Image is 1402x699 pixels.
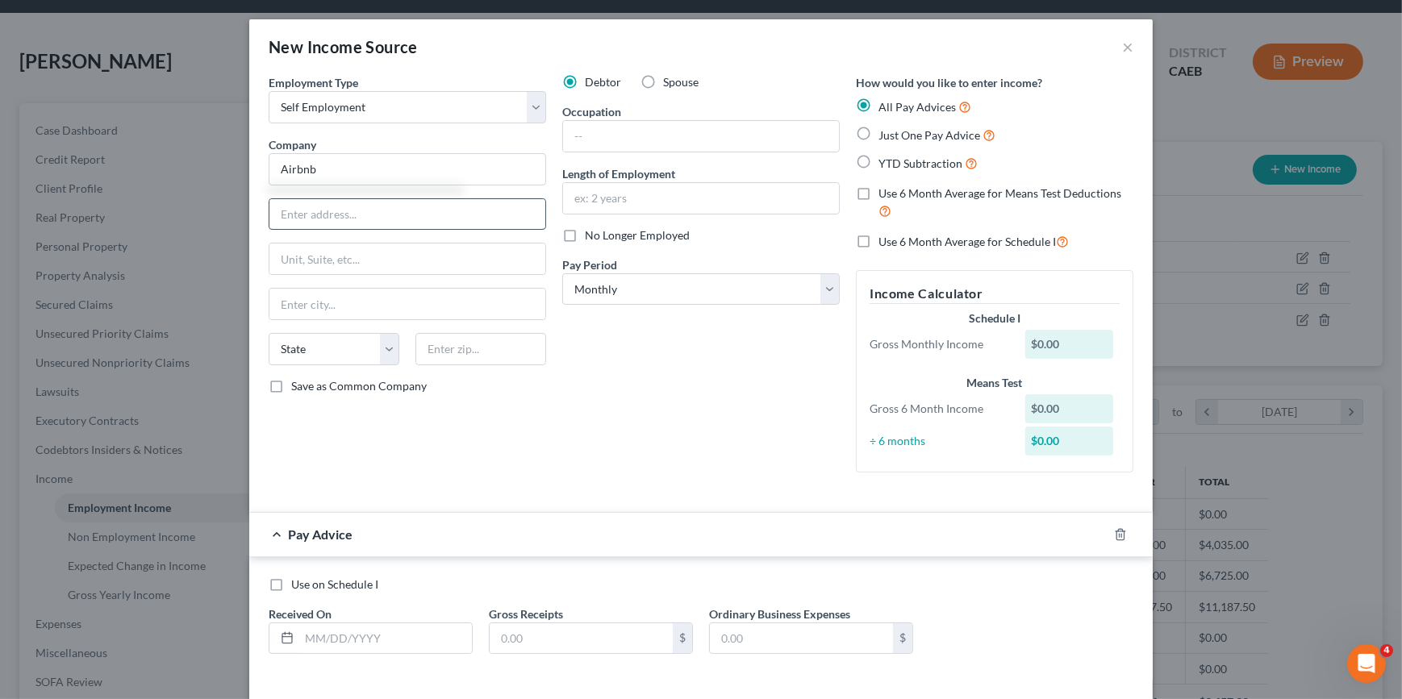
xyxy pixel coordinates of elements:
[1122,37,1133,56] button: ×
[269,153,546,185] input: Search company by name...
[862,433,1017,449] div: ÷ 6 months
[878,156,962,170] span: YTD Subtraction
[269,243,545,274] input: Unit, Suite, etc...
[291,577,378,591] span: Use on Schedule I
[415,333,546,365] input: Enter zip...
[563,121,839,152] input: --
[269,199,545,230] input: Enter address...
[862,401,1017,417] div: Gross 6 Month Income
[489,605,563,622] label: Gross Receipts
[878,235,1056,248] span: Use 6 Month Average for Schedule I
[870,375,1120,391] div: Means Test
[1025,394,1114,423] div: $0.00
[269,607,332,621] span: Received On
[562,165,675,182] label: Length of Employment
[893,623,912,654] div: $
[663,75,699,89] span: Spouse
[856,74,1042,91] label: How would you like to enter income?
[878,186,1121,200] span: Use 6 Month Average for Means Test Deductions
[562,258,617,272] span: Pay Period
[1025,426,1114,456] div: $0.00
[585,75,621,89] span: Debtor
[269,289,545,319] input: Enter city...
[288,526,353,542] span: Pay Advice
[490,623,673,654] input: 0.00
[878,128,980,142] span: Just One Pay Advice
[1380,644,1393,657] span: 4
[563,183,839,214] input: ex: 2 years
[269,138,316,152] span: Company
[585,228,690,242] span: No Longer Employed
[870,310,1120,327] div: Schedule I
[291,379,427,393] span: Save as Common Company
[269,35,418,58] div: New Income Source
[1347,644,1386,683] iframe: Intercom live chat
[1025,330,1114,359] div: $0.00
[710,623,893,654] input: 0.00
[299,623,472,654] input: MM/DD/YYYY
[269,76,358,89] span: Employment Type
[673,623,692,654] div: $
[870,284,1120,304] h5: Income Calculator
[709,605,850,622] label: Ordinary Business Expenses
[878,100,956,114] span: All Pay Advices
[562,103,621,120] label: Occupation
[862,336,1017,352] div: Gross Monthly Income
